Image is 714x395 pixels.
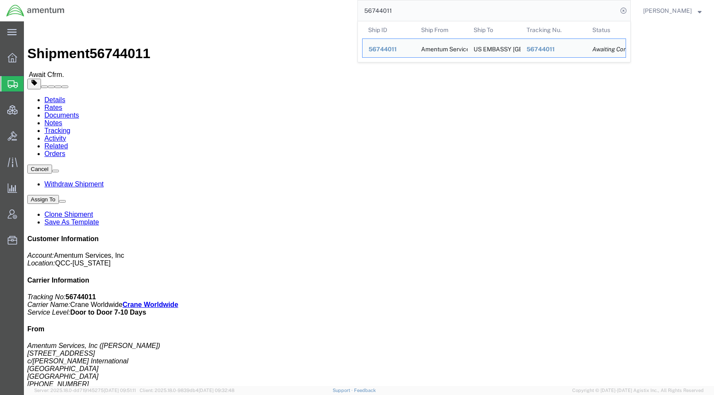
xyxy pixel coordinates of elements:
input: Search for shipment number, reference number [358,0,617,21]
th: Status [586,21,626,38]
span: [DATE] 09:32:48 [199,388,234,393]
span: Client: 2025.18.0-9839db4 [140,388,234,393]
span: Server: 2025.18.0-dd719145275 [34,388,136,393]
span: 56744011 [527,46,555,53]
table: Search Results [362,21,630,62]
span: 56744011 [369,46,397,53]
button: [PERSON_NAME] [643,6,702,16]
div: US EMBASSY JUBA, SOUTH SUDAN [474,39,515,57]
th: Tracking Nu. [521,21,587,38]
img: logo [6,4,65,17]
iframe: FS Legacy Container [24,21,714,386]
th: Ship From [415,21,468,38]
span: Kent Gilman [643,6,692,15]
span: [DATE] 09:51:11 [104,388,136,393]
div: Awaiting Confirmation [592,45,620,54]
div: 56744011 [369,45,409,54]
th: Ship To [468,21,521,38]
a: Support [333,388,354,393]
div: 56744011 [527,45,581,54]
div: Amentum Services, Inc [421,39,462,57]
a: Feedback [354,388,376,393]
span: Copyright © [DATE]-[DATE] Agistix Inc., All Rights Reserved [572,387,704,394]
th: Ship ID [362,21,415,38]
